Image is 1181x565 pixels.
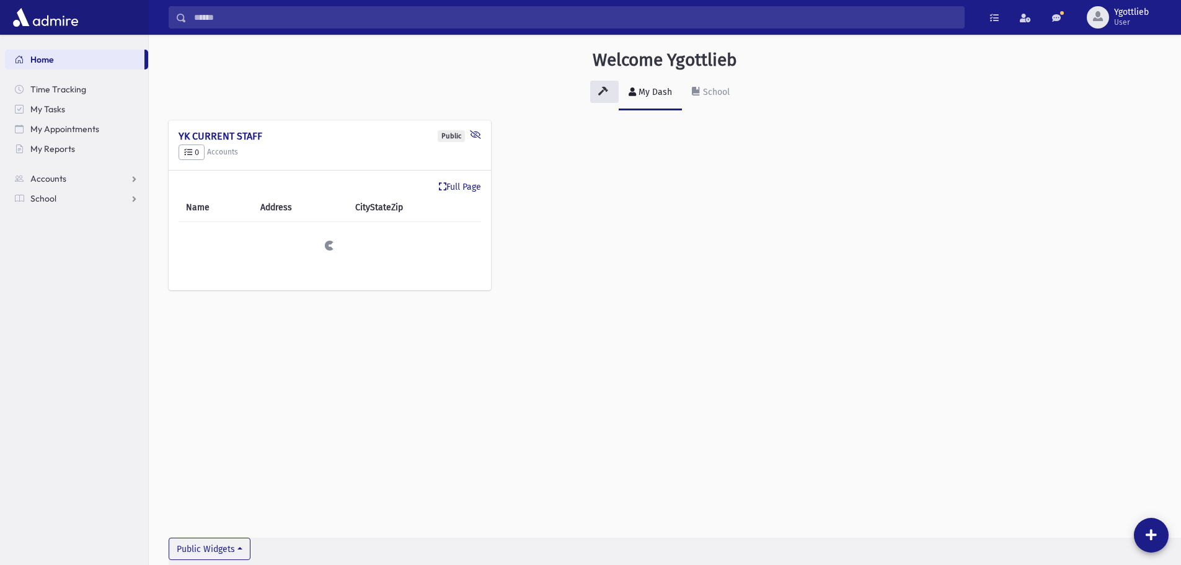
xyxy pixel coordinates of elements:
th: Name [179,194,253,222]
div: Public [438,130,465,142]
button: 0 [179,145,205,161]
span: My Reports [30,143,75,154]
span: School [30,193,56,204]
a: My Appointments [5,119,148,139]
span: My Tasks [30,104,65,115]
a: My Reports [5,139,148,159]
span: Accounts [30,173,66,184]
a: Time Tracking [5,79,148,99]
a: School [682,76,740,110]
a: My Dash [619,76,682,110]
a: Accounts [5,169,148,189]
span: User [1114,17,1149,27]
th: Address [253,194,348,222]
img: AdmirePro [10,5,81,30]
input: Search [187,6,964,29]
a: My Tasks [5,99,148,119]
span: Time Tracking [30,84,86,95]
a: Full Page [439,180,481,194]
span: 0 [184,148,199,157]
a: Home [5,50,144,69]
div: My Dash [636,87,672,97]
span: My Appointments [30,123,99,135]
h3: Welcome Ygottlieb [593,50,737,71]
a: School [5,189,148,208]
span: Home [30,54,54,65]
button: Public Widgets [169,538,250,560]
div: School [701,87,730,97]
span: Ygottlieb [1114,7,1149,17]
h4: YK CURRENT STAFF [179,130,481,142]
th: CityStateZip [348,194,481,222]
h5: Accounts [179,145,481,161]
